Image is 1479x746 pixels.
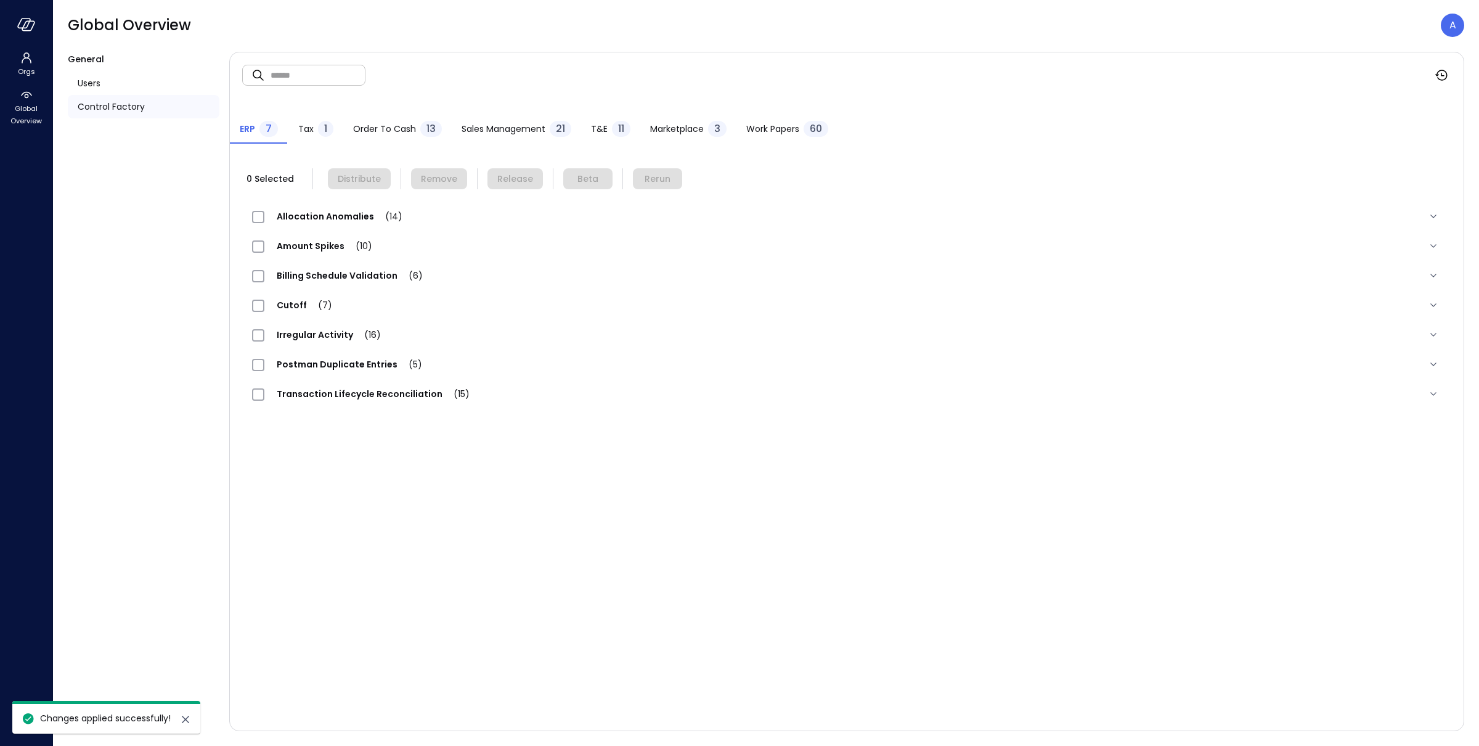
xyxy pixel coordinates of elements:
span: Transaction Lifecycle Reconciliation [264,388,482,400]
span: 13 [426,121,436,136]
div: Irregular Activity(16) [242,320,1451,350]
div: Allocation Anomalies(14) [242,202,1451,231]
div: Billing Schedule Validation(6) [242,261,1451,290]
div: Cutoff(7) [242,290,1451,320]
span: Global Overview [68,15,191,35]
span: Marketplace [650,122,704,136]
span: Sales Management [462,122,545,136]
span: 60 [810,121,822,136]
span: Changes applied successfully! [40,712,171,724]
span: Postman Duplicate Entries [264,358,434,371]
span: 21 [556,121,565,136]
span: (16) [353,329,381,341]
span: Allocation Anomalies [264,210,415,223]
span: Tax [298,122,314,136]
div: Amount Spikes(10) [242,231,1451,261]
span: 0 Selected [242,172,298,186]
span: 1 [324,121,327,136]
span: General [68,53,104,65]
p: A [1449,18,1456,33]
a: Control Factory [68,95,219,118]
span: ERP [240,122,255,136]
span: (7) [307,299,332,311]
span: 3 [714,121,720,136]
span: Billing Schedule Validation [264,269,435,282]
span: 11 [618,121,624,136]
span: Orgs [18,65,35,78]
span: (5) [397,358,422,371]
button: close [178,712,193,727]
span: Order to Cash [353,122,416,136]
span: (14) [374,210,402,223]
span: Cutoff [264,299,344,311]
div: Avi Brandwain [1441,14,1464,37]
span: Global Overview [7,102,45,127]
span: (10) [344,240,372,252]
div: Global Overview [2,86,50,128]
span: (15) [442,388,470,400]
span: Control Factory [78,100,145,113]
a: Users [68,72,219,95]
div: Postman Duplicate Entries(5) [242,350,1451,379]
span: Work Papers [746,122,799,136]
span: Amount Spikes [264,240,385,252]
span: Irregular Activity [264,329,393,341]
span: (6) [397,269,423,282]
div: Transaction Lifecycle Reconciliation(15) [242,379,1451,409]
span: 7 [266,121,272,136]
span: T&E [591,122,608,136]
span: Users [78,76,100,90]
div: Orgs [2,49,50,79]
